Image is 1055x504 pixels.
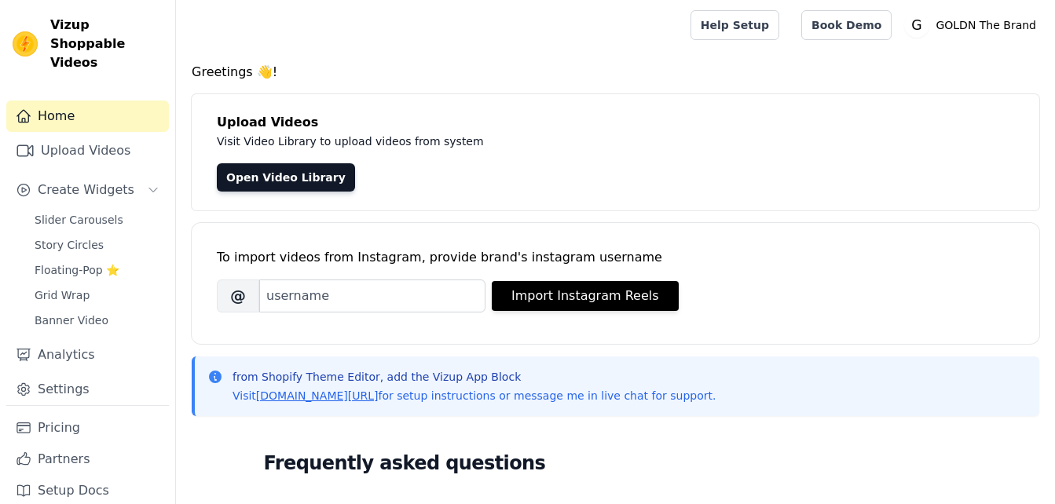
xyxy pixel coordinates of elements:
[492,281,679,311] button: Import Instagram Reels
[217,279,259,312] span: @
[929,11,1042,39] p: GOLDN The Brand
[50,16,163,72] span: Vizup Shoppable Videos
[691,10,779,40] a: Help Setup
[35,312,108,328] span: Banner Video
[912,17,922,33] text: G
[6,374,169,405] a: Settings
[6,135,169,166] a: Upload Videos
[217,248,1014,267] div: To import videos from Instagram, provide brand's instagram username
[192,63,1039,82] h4: Greetings 👋!
[25,309,169,331] a: Banner Video
[13,31,38,57] img: Vizup
[35,212,123,228] span: Slider Carousels
[6,339,169,371] a: Analytics
[25,209,169,231] a: Slider Carousels
[6,100,169,132] a: Home
[35,287,90,303] span: Grid Wrap
[25,284,169,306] a: Grid Wrap
[38,181,134,199] span: Create Widgets
[35,262,119,278] span: Floating-Pop ⭐
[6,174,169,206] button: Create Widgets
[25,234,169,256] a: Story Circles
[904,11,1042,39] button: G GOLDN The Brand
[801,10,892,40] a: Book Demo
[217,132,921,151] p: Visit Video Library to upload videos from system
[256,389,379,402] a: [DOMAIN_NAME][URL]
[259,279,485,312] input: username
[6,412,169,444] a: Pricing
[264,447,968,479] h2: Frequently asked questions
[25,259,169,281] a: Floating-Pop ⭐
[6,444,169,475] a: Partners
[233,388,716,404] p: Visit for setup instructions or message me in live chat for support.
[217,113,1014,132] h4: Upload Videos
[35,237,104,253] span: Story Circles
[233,369,716,385] p: from Shopify Theme Editor, add the Vizup App Block
[217,163,355,192] a: Open Video Library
